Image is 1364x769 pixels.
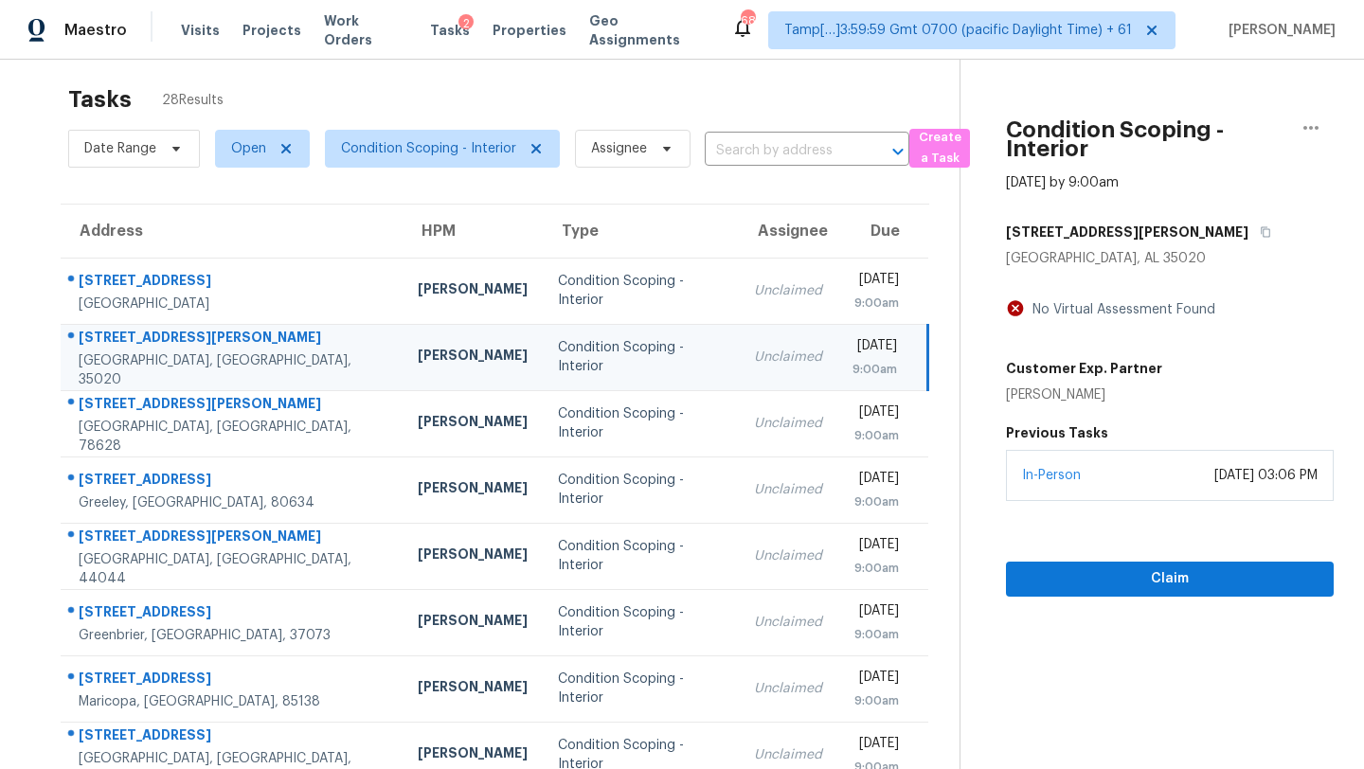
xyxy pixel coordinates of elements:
[79,725,387,749] div: [STREET_ADDRESS]
[79,602,387,626] div: [STREET_ADDRESS]
[79,351,387,389] div: [GEOGRAPHIC_DATA], [GEOGRAPHIC_DATA], 35020
[1006,173,1119,192] div: [DATE] by 9:00am
[543,205,739,258] th: Type
[1021,567,1319,591] span: Claim
[754,546,822,565] div: Unclaimed
[1006,385,1162,404] div: [PERSON_NAME]
[1025,300,1215,319] div: No Virtual Assessment Found
[852,360,897,379] div: 9:00am
[558,272,724,310] div: Condition Scoping - Interior
[852,691,899,710] div: 9:00am
[558,338,724,376] div: Condition Scoping - Interior
[64,21,127,40] span: Maestro
[418,279,528,303] div: [PERSON_NAME]
[79,493,387,512] div: Greeley, [GEOGRAPHIC_DATA], 80634
[754,414,822,433] div: Unclaimed
[852,402,899,426] div: [DATE]
[919,127,960,170] span: Create a Task
[418,346,528,369] div: [PERSON_NAME]
[558,603,724,641] div: Condition Scoping - Interior
[754,613,822,632] div: Unclaimed
[418,478,528,502] div: [PERSON_NAME]
[430,24,470,37] span: Tasks
[181,21,220,40] span: Visits
[418,743,528,767] div: [PERSON_NAME]
[589,11,709,49] span: Geo Assignments
[458,14,474,33] div: 2
[705,136,856,166] input: Search by address
[852,270,899,294] div: [DATE]
[1006,249,1334,268] div: [GEOGRAPHIC_DATA], AL 35020
[591,139,647,158] span: Assignee
[909,129,970,168] button: Create a Task
[324,11,407,49] span: Work Orders
[1214,466,1318,485] div: [DATE] 03:06 PM
[79,669,387,692] div: [STREET_ADDRESS]
[1248,215,1274,249] button: Copy Address
[739,205,837,258] th: Assignee
[754,348,822,367] div: Unclaimed
[418,545,528,568] div: [PERSON_NAME]
[1006,423,1334,442] h5: Previous Tasks
[852,601,899,625] div: [DATE]
[558,471,724,509] div: Condition Scoping - Interior
[1006,359,1162,378] h5: Customer Exp. Partner
[493,21,566,40] span: Properties
[79,626,387,645] div: Greenbrier, [GEOGRAPHIC_DATA], 37073
[852,668,899,691] div: [DATE]
[1006,120,1288,158] h2: Condition Scoping - Interior
[231,139,266,158] span: Open
[852,336,897,360] div: [DATE]
[79,295,387,313] div: [GEOGRAPHIC_DATA]
[754,281,822,300] div: Unclaimed
[558,404,724,442] div: Condition Scoping - Interior
[162,91,224,110] span: 28 Results
[79,527,387,550] div: [STREET_ADDRESS][PERSON_NAME]
[418,412,528,436] div: [PERSON_NAME]
[79,470,387,493] div: [STREET_ADDRESS]
[558,670,724,707] div: Condition Scoping - Interior
[852,426,899,445] div: 9:00am
[418,611,528,635] div: [PERSON_NAME]
[852,559,899,578] div: 9:00am
[852,734,899,758] div: [DATE]
[754,679,822,698] div: Unclaimed
[852,625,899,644] div: 9:00am
[242,21,301,40] span: Projects
[79,328,387,351] div: [STREET_ADDRESS][PERSON_NAME]
[84,139,156,158] span: Date Range
[1022,469,1081,482] a: In-Person
[1006,223,1248,241] h5: [STREET_ADDRESS][PERSON_NAME]
[79,418,387,456] div: [GEOGRAPHIC_DATA], [GEOGRAPHIC_DATA], 78628
[68,90,132,109] h2: Tasks
[754,745,822,764] div: Unclaimed
[852,535,899,559] div: [DATE]
[837,205,928,258] th: Due
[558,537,724,575] div: Condition Scoping - Interior
[1221,21,1336,40] span: [PERSON_NAME]
[754,480,822,499] div: Unclaimed
[418,677,528,701] div: [PERSON_NAME]
[79,550,387,588] div: [GEOGRAPHIC_DATA], [GEOGRAPHIC_DATA], 44044
[61,205,403,258] th: Address
[1006,562,1334,597] button: Claim
[341,139,516,158] span: Condition Scoping - Interior
[79,692,387,711] div: Maricopa, [GEOGRAPHIC_DATA], 85138
[1006,298,1025,318] img: Artifact Not Present Icon
[403,205,543,258] th: HPM
[741,11,754,30] div: 682
[852,492,899,511] div: 9:00am
[79,271,387,295] div: [STREET_ADDRESS]
[852,294,899,313] div: 9:00am
[79,394,387,418] div: [STREET_ADDRESS][PERSON_NAME]
[784,21,1132,40] span: Tamp[…]3:59:59 Gmt 0700 (pacific Daylight Time) + 61
[885,138,911,165] button: Open
[852,469,899,492] div: [DATE]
